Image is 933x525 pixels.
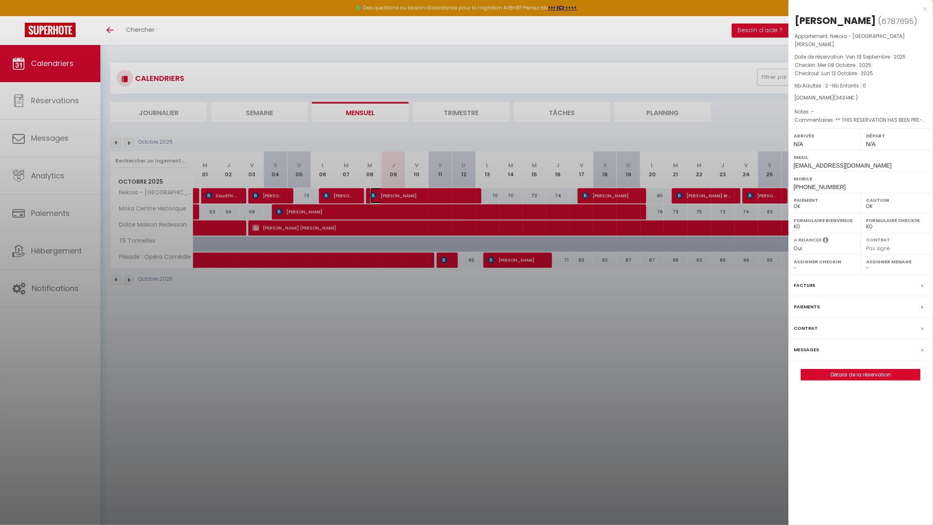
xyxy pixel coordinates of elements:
span: Nekoia - [GEOGRAPHIC_DATA][PERSON_NAME] [795,33,905,48]
a: Détails de la réservation [801,369,920,380]
span: [PHONE_NUMBER] [794,184,846,190]
span: N/A [794,141,803,147]
label: Paiements [794,303,820,311]
p: Notes : [795,108,927,116]
label: Messages [794,345,819,354]
span: 343.14 [836,94,850,101]
span: N/A [866,141,876,147]
label: Formulaire Checkin [866,216,928,225]
label: Formulaire Bienvenue [794,216,855,225]
label: Départ [866,132,928,140]
span: Lun 13 Octobre . 2025 [821,70,873,77]
button: Détails de la réservation [801,369,921,381]
span: Pas signé [866,245,890,252]
p: Appartement : [795,32,927,49]
label: Contrat [794,324,818,333]
i: Sélectionner OUI si vous souhaiter envoyer les séquences de messages post-checkout [823,236,828,246]
div: [DOMAIN_NAME] [795,94,927,102]
div: x [788,4,927,14]
label: Contrat [866,236,890,242]
span: Mer 08 Octobre . 2025 [818,61,871,69]
label: Email [794,153,928,161]
label: Caution [866,196,928,204]
div: [PERSON_NAME] [795,14,876,27]
label: Assigner Checkin [794,258,855,266]
label: Paiement [794,196,855,204]
span: Nb Enfants : 0 [832,82,866,89]
label: Facture [794,281,815,290]
label: Arrivée [794,132,855,140]
label: A relancer [794,236,821,244]
span: 6787695 [881,16,914,26]
span: ( € ) [834,94,858,101]
span: [EMAIL_ADDRESS][DOMAIN_NAME] [794,162,892,169]
span: Ven 19 Septembre . 2025 [846,53,906,60]
span: - [811,108,814,115]
label: Mobile [794,175,928,183]
p: Commentaires : [795,116,927,124]
span: ( ) [878,15,918,27]
label: Assigner Menage [866,258,928,266]
p: Date de réservation : [795,53,927,61]
p: Checkin : [795,61,927,69]
p: Checkout : [795,69,927,78]
span: Nb Adultes : 2 - [795,82,866,89]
